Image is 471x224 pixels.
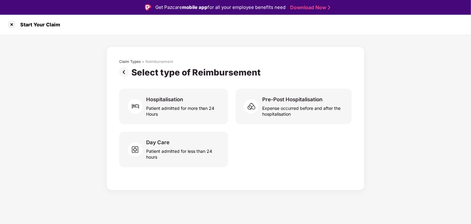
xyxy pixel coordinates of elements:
img: svg+xml;base64,PHN2ZyBpZD0iUHJldi0zMngzMiIgeG1sbnM9Imh0dHA6Ly93d3cudzMub3JnLzIwMDAvc3ZnIiB3aWR0aD... [119,67,131,77]
img: svg+xml;base64,PHN2ZyB4bWxucz0iaHR0cDovL3d3dy53My5vcmcvMjAwMC9zdmciIHdpZHRoPSI2MCIgaGVpZ2h0PSI1OC... [128,140,146,159]
div: Day Care [146,139,169,146]
div: Reimbursement [146,59,173,64]
img: Logo [145,4,151,10]
div: Expense occurred before and after the hospitalisation [262,103,344,117]
div: Select type of Reimbursement [131,67,263,78]
div: > [142,59,144,64]
strong: mobile app [182,4,208,10]
img: svg+xml;base64,PHN2ZyB4bWxucz0iaHR0cDovL3d3dy53My5vcmcvMjAwMC9zdmciIHdpZHRoPSI2MCIgaGVpZ2h0PSI1OC... [244,97,262,116]
div: Get Pazcare for all your employee benefits need [155,4,286,11]
div: Hospitalisation [146,96,183,103]
div: Pre-Post Hospitalisation [262,96,322,103]
a: Download Now [290,4,329,11]
div: Start Your Claim [17,21,60,28]
div: Patient admitted for more than 24 Hours [146,103,221,117]
div: Claim Types [119,59,141,64]
div: Patient admitted for less than 24 hours [146,146,221,160]
img: svg+xml;base64,PHN2ZyB4bWxucz0iaHR0cDovL3d3dy53My5vcmcvMjAwMC9zdmciIHdpZHRoPSI2MCIgaGVpZ2h0PSI2MC... [128,97,146,116]
img: Stroke [328,4,330,11]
